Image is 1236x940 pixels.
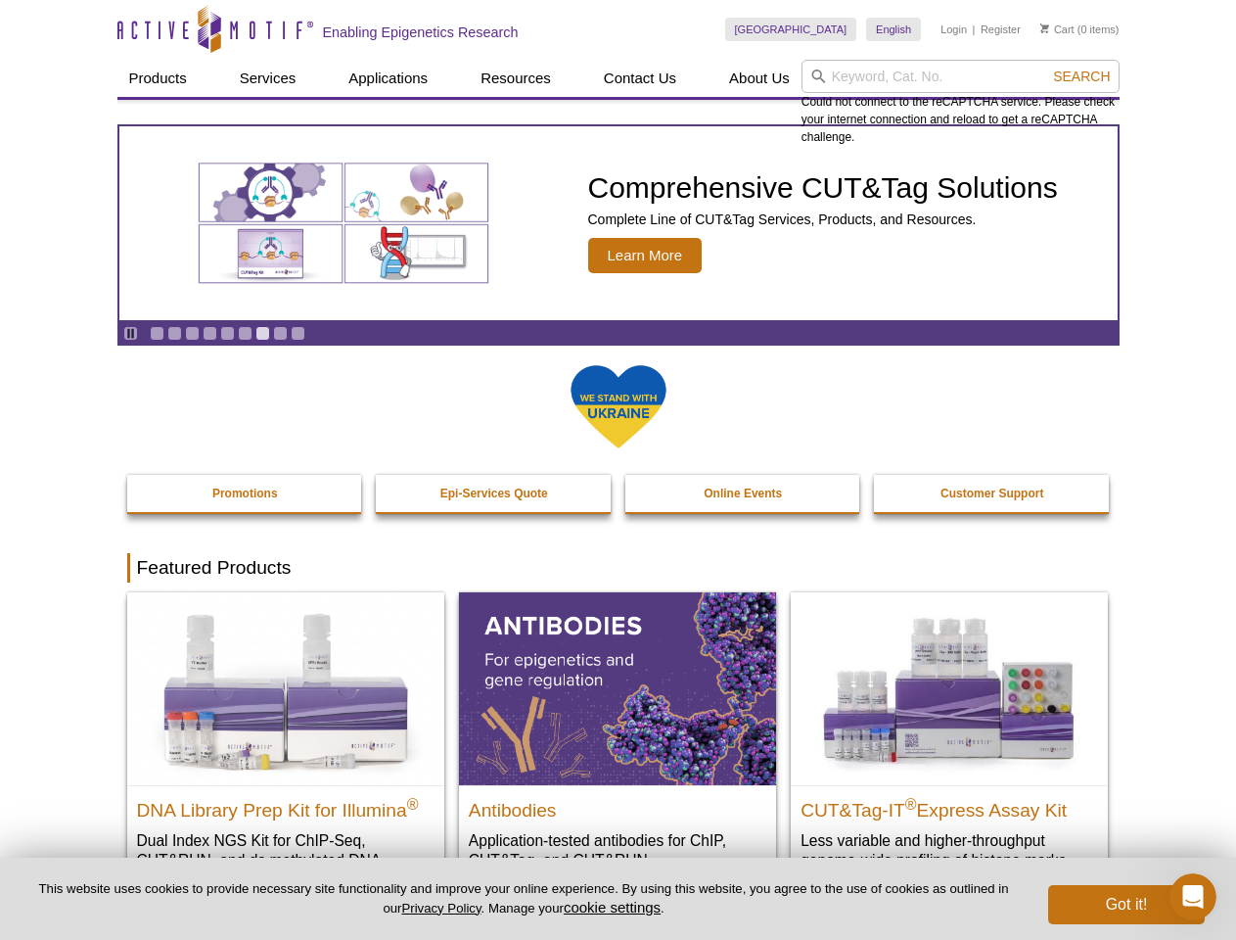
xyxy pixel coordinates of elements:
[228,60,308,97] a: Services
[407,795,419,812] sup: ®
[1047,68,1116,85] button: Search
[592,60,688,97] a: Contact Us
[119,126,1118,320] article: Comprehensive CUT&Tag Solutions
[255,326,270,341] a: Go to slide 7
[588,211,1058,228] p: Complete Line of CUT&Tag Services, Products, and Resources.
[940,23,967,36] a: Login
[127,592,444,784] img: DNA Library Prep Kit for Illumina
[197,162,490,285] img: Various genetic charts and diagrams.
[973,18,976,41] li: |
[469,60,563,97] a: Resources
[337,60,439,97] a: Applications
[791,592,1108,784] img: CUT&Tag-IT® Express Assay Kit
[704,487,782,500] strong: Online Events
[940,487,1043,500] strong: Customer Support
[459,592,776,784] img: All Antibodies
[137,791,435,821] h2: DNA Library Prep Kit for Illumina
[1040,23,1049,33] img: Your Cart
[127,475,364,512] a: Promotions
[791,592,1108,889] a: CUT&Tag-IT® Express Assay Kit CUT&Tag-IT®Express Assay Kit Less variable and higher-throughput ge...
[137,830,435,890] p: Dual Index NGS Kit for ChIP-Seq, CUT&RUN, and ds methylated DNA assays.
[570,363,667,450] img: We Stand With Ukraine
[127,592,444,909] a: DNA Library Prep Kit for Illumina DNA Library Prep Kit for Illumina® Dual Index NGS Kit for ChIP-...
[167,326,182,341] a: Go to slide 2
[273,326,288,341] a: Go to slide 8
[31,880,1016,917] p: This website uses cookies to provide necessary site functionality and improve your online experie...
[150,326,164,341] a: Go to slide 1
[203,326,217,341] a: Go to slide 4
[376,475,613,512] a: Epi-Services Quote
[1053,69,1110,84] span: Search
[801,60,1120,93] input: Keyword, Cat. No.
[1169,873,1216,920] iframe: Intercom live chat
[212,487,278,500] strong: Promotions
[440,487,548,500] strong: Epi-Services Quote
[564,899,661,916] button: cookie settings
[469,791,766,821] h2: Antibodies
[1048,885,1205,924] button: Got it!
[459,592,776,889] a: All Antibodies Antibodies Application-tested antibodies for ChIP, CUT&Tag, and CUT&RUN.
[185,326,200,341] a: Go to slide 3
[238,326,252,341] a: Go to slide 6
[469,830,766,870] p: Application-tested antibodies for ChIP, CUT&Tag, and CUT&RUN.
[588,173,1058,203] h2: Comprehensive CUT&Tag Solutions
[725,18,857,41] a: [GEOGRAPHIC_DATA]
[874,475,1111,512] a: Customer Support
[905,795,917,812] sup: ®
[123,326,138,341] a: Toggle autoplay
[323,23,519,41] h2: Enabling Epigenetics Research
[127,553,1110,583] h2: Featured Products
[801,60,1120,146] div: Could not connect to the reCAPTCHA service. Please check your internet connection and reload to g...
[981,23,1021,36] a: Register
[117,60,199,97] a: Products
[866,18,921,41] a: English
[401,901,481,916] a: Privacy Policy
[625,475,862,512] a: Online Events
[588,238,703,273] span: Learn More
[717,60,801,97] a: About Us
[220,326,235,341] a: Go to slide 5
[1040,18,1120,41] li: (0 items)
[801,830,1098,870] p: Less variable and higher-throughput genome-wide profiling of histone marks​.
[1040,23,1075,36] a: Cart
[119,126,1118,320] a: Various genetic charts and diagrams. Comprehensive CUT&Tag Solutions Complete Line of CUT&Tag Ser...
[291,326,305,341] a: Go to slide 9
[801,791,1098,821] h2: CUT&Tag-IT Express Assay Kit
